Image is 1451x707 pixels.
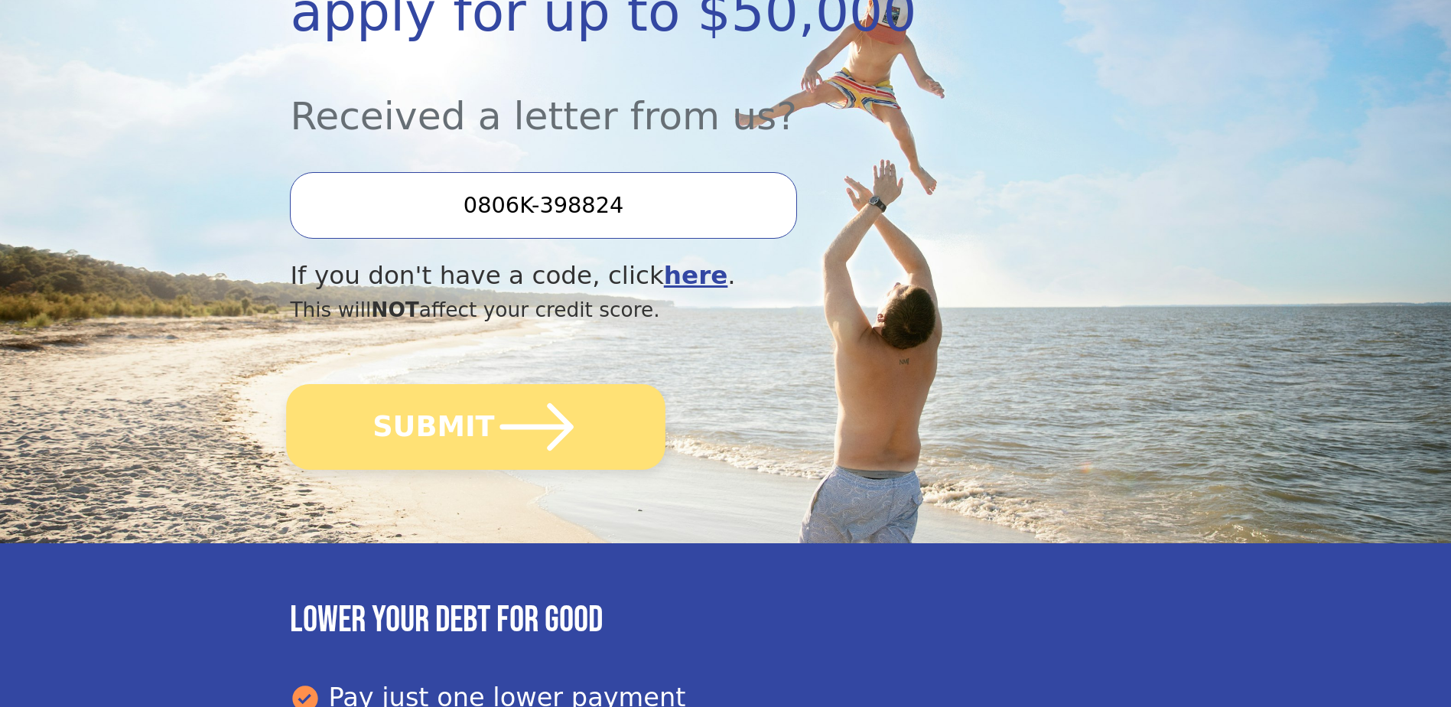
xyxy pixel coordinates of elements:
[287,384,666,470] button: SUBMIT
[664,261,728,290] a: here
[290,172,796,238] input: Enter your Offer Code:
[290,52,1030,145] div: Received a letter from us?
[290,257,1030,295] div: If you don't have a code, click .
[290,598,1160,643] h3: Lower your debt for good
[371,298,419,321] span: NOT
[290,295,1030,325] div: This will affect your credit score.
